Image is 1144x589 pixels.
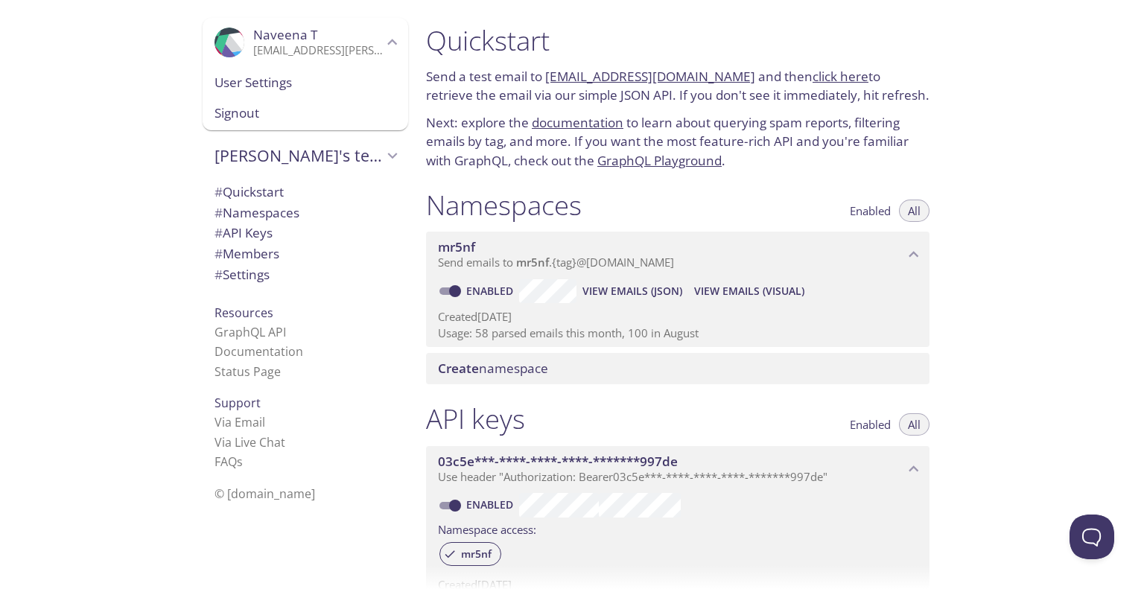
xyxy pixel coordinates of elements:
[214,183,284,200] span: Quickstart
[203,182,408,203] div: Quickstart
[214,183,223,200] span: #
[253,26,317,43] span: Naveena T
[214,453,243,470] a: FAQ
[203,67,408,98] div: User Settings
[688,279,810,303] button: View Emails (Visual)
[426,353,929,384] div: Create namespace
[214,224,273,241] span: API Keys
[899,200,929,222] button: All
[214,434,285,450] a: Via Live Chat
[545,68,755,85] a: [EMAIL_ADDRESS][DOMAIN_NAME]
[439,542,501,566] div: mr5nf
[214,305,273,321] span: Resources
[214,414,265,430] a: Via Email
[214,395,261,411] span: Support
[694,282,804,300] span: View Emails (Visual)
[203,223,408,243] div: API Keys
[426,232,929,278] div: mr5nf namespace
[203,203,408,223] div: Namespaces
[214,145,383,166] span: [PERSON_NAME]'s team
[203,18,408,67] div: Naveena T
[203,98,408,130] div: Signout
[464,284,519,298] a: Enabled
[813,68,868,85] a: click here
[214,204,299,221] span: Namespaces
[438,360,548,377] span: namespace
[203,264,408,285] div: Team Settings
[214,266,223,283] span: #
[464,497,519,512] a: Enabled
[214,73,396,92] span: User Settings
[214,324,286,340] a: GraphQL API
[438,309,918,325] p: Created [DATE]
[426,402,525,436] h1: API keys
[532,114,623,131] a: documentation
[214,224,223,241] span: #
[203,136,408,175] div: Naveena's team
[841,413,900,436] button: Enabled
[841,200,900,222] button: Enabled
[214,204,223,221] span: #
[426,67,929,105] p: Send a test email to and then to retrieve the email via our simple JSON API. If you don't see it ...
[899,413,929,436] button: All
[438,518,536,539] label: Namespace access:
[214,245,279,262] span: Members
[253,43,383,58] p: [EMAIL_ADDRESS][PERSON_NAME][DOMAIN_NAME]
[582,282,682,300] span: View Emails (JSON)
[516,255,549,270] span: mr5nf
[1070,515,1114,559] iframe: Help Scout Beacon - Open
[214,485,315,502] span: © [DOMAIN_NAME]
[426,188,582,222] h1: Namespaces
[426,24,929,57] h1: Quickstart
[214,343,303,360] a: Documentation
[214,104,396,123] span: Signout
[214,363,281,380] a: Status Page
[452,547,500,561] span: mr5nf
[438,325,918,341] p: Usage: 58 parsed emails this month, 100 in August
[438,360,479,377] span: Create
[237,453,243,470] span: s
[426,113,929,171] p: Next: explore the to learn about querying spam reports, filtering emails by tag, and more. If you...
[438,255,674,270] span: Send emails to . {tag} @[DOMAIN_NAME]
[597,152,722,169] a: GraphQL Playground
[576,279,688,303] button: View Emails (JSON)
[203,243,408,264] div: Members
[214,266,270,283] span: Settings
[214,245,223,262] span: #
[438,238,475,255] span: mr5nf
